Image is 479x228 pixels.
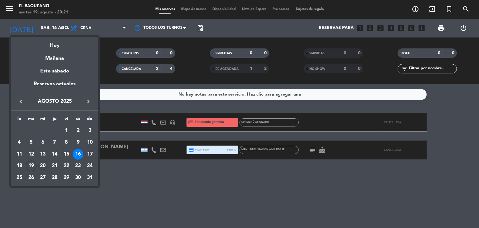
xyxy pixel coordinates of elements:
div: Mañana [11,50,98,62]
td: 1 de agosto de 2025 [60,125,72,136]
td: 25 de agosto de 2025 [13,172,25,184]
div: 14 [49,149,60,160]
button: keyboard_arrow_right [83,97,94,106]
td: AGO. [13,125,60,136]
td: 11 de agosto de 2025 [13,148,25,160]
div: 9 [73,137,83,148]
td: 5 de agosto de 2025 [25,136,37,148]
div: 24 [85,161,95,171]
div: 25 [14,172,25,183]
i: keyboard_arrow_left [17,98,25,105]
div: 22 [61,161,72,171]
div: Hoy [11,37,98,50]
div: 19 [26,161,36,171]
div: 3 [85,125,95,136]
div: 21 [49,161,60,171]
div: 27 [37,172,48,183]
td: 12 de agosto de 2025 [25,148,37,160]
div: 29 [61,172,72,183]
td: 13 de agosto de 2025 [37,148,49,160]
td: 9 de agosto de 2025 [72,136,84,148]
div: Reservas actuales [11,80,98,93]
td: 21 de agosto de 2025 [49,160,60,172]
div: 11 [14,149,25,160]
div: 26 [26,172,36,183]
td: 22 de agosto de 2025 [60,160,72,172]
button: keyboard_arrow_left [15,97,27,106]
td: 31 de agosto de 2025 [84,172,96,184]
th: lunes [13,115,25,125]
div: 7 [49,137,60,148]
div: Este sábado [11,62,98,80]
div: 13 [37,149,48,160]
td: 16 de agosto de 2025 [72,148,84,160]
div: 31 [85,172,95,183]
th: miércoles [37,115,49,125]
td: 17 de agosto de 2025 [84,148,96,160]
td: 6 de agosto de 2025 [37,136,49,148]
td: 29 de agosto de 2025 [60,172,72,184]
div: 10 [85,137,95,148]
div: 23 [73,161,83,171]
td: 23 de agosto de 2025 [72,160,84,172]
td: 30 de agosto de 2025 [72,172,84,184]
td: 8 de agosto de 2025 [60,136,72,148]
div: 18 [14,161,25,171]
div: 1 [61,125,72,136]
td: 2 de agosto de 2025 [72,125,84,136]
th: martes [25,115,37,125]
td: 26 de agosto de 2025 [25,172,37,184]
th: viernes [60,115,72,125]
th: sábado [72,115,84,125]
div: 8 [61,137,72,148]
td: 18 de agosto de 2025 [13,160,25,172]
td: 3 de agosto de 2025 [84,125,96,136]
td: 27 de agosto de 2025 [37,172,49,184]
td: 14 de agosto de 2025 [49,148,60,160]
div: 20 [37,161,48,171]
i: keyboard_arrow_right [85,98,92,105]
th: domingo [84,115,96,125]
td: 19 de agosto de 2025 [25,160,37,172]
div: 17 [85,149,95,160]
div: 6 [37,137,48,148]
td: 10 de agosto de 2025 [84,136,96,148]
td: 20 de agosto de 2025 [37,160,49,172]
td: 15 de agosto de 2025 [60,148,72,160]
th: jueves [49,115,60,125]
div: 15 [61,149,72,160]
div: 4 [14,137,25,148]
td: 7 de agosto de 2025 [49,136,60,148]
span: agosto 2025 [27,97,83,106]
div: 28 [49,172,60,183]
div: 5 [26,137,36,148]
td: 28 de agosto de 2025 [49,172,60,184]
td: 24 de agosto de 2025 [84,160,96,172]
div: 30 [73,172,83,183]
div: 2 [73,125,83,136]
div: 16 [73,149,83,160]
td: 4 de agosto de 2025 [13,136,25,148]
div: 12 [26,149,36,160]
